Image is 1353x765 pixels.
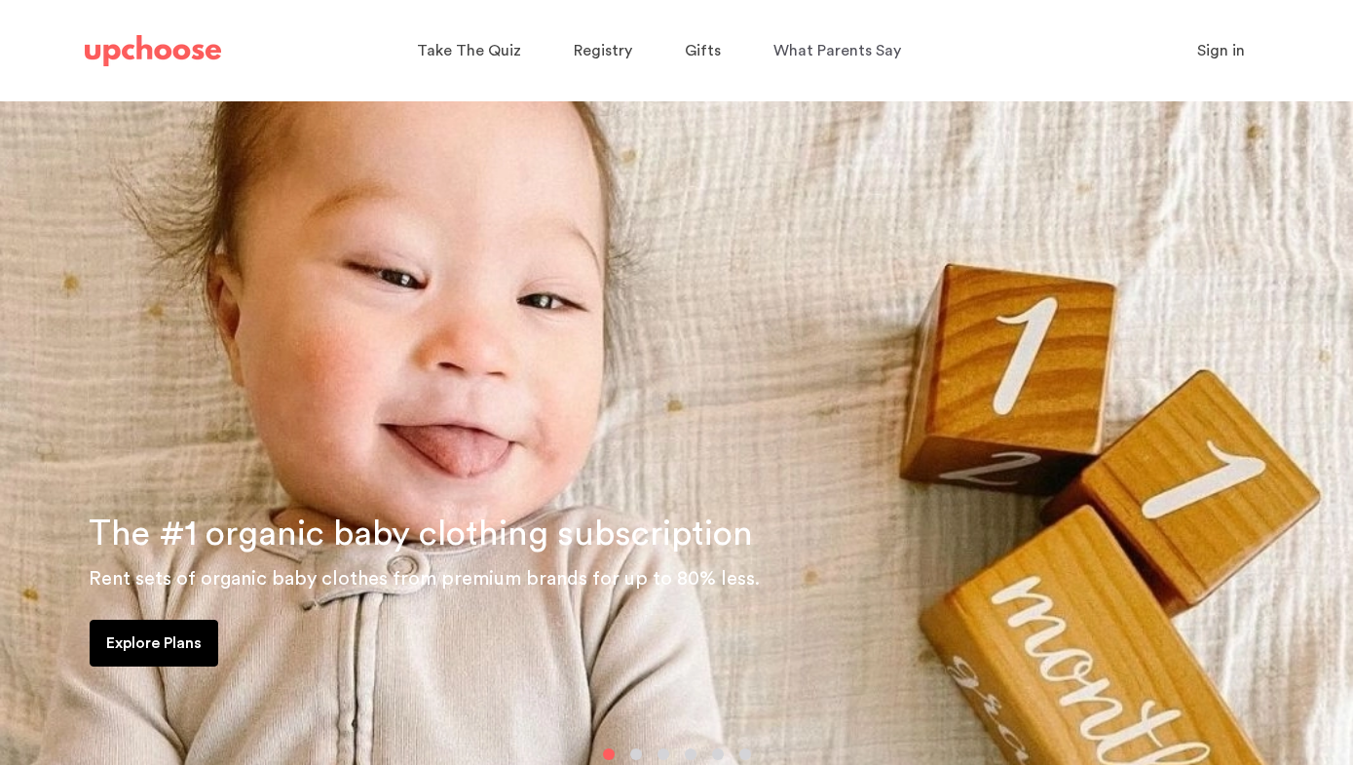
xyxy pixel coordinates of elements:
[574,43,632,58] span: Registry
[773,32,907,70] a: What Parents Say
[1173,31,1269,70] button: Sign in
[685,32,727,70] a: Gifts
[89,516,753,552] span: The #1 organic baby clothing subscription
[685,43,721,58] span: Gifts
[574,32,638,70] a: Registry
[85,35,221,66] img: UpChoose
[89,563,1330,594] p: Rent sets of organic baby clothes from premium brands for up to 80% less.
[90,620,218,667] a: Explore Plans
[417,43,521,58] span: Take The Quiz
[1197,43,1245,58] span: Sign in
[85,31,221,71] a: UpChoose
[417,32,527,70] a: Take The Quiz
[773,43,901,58] span: What Parents Say
[106,631,202,655] p: Explore Plans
